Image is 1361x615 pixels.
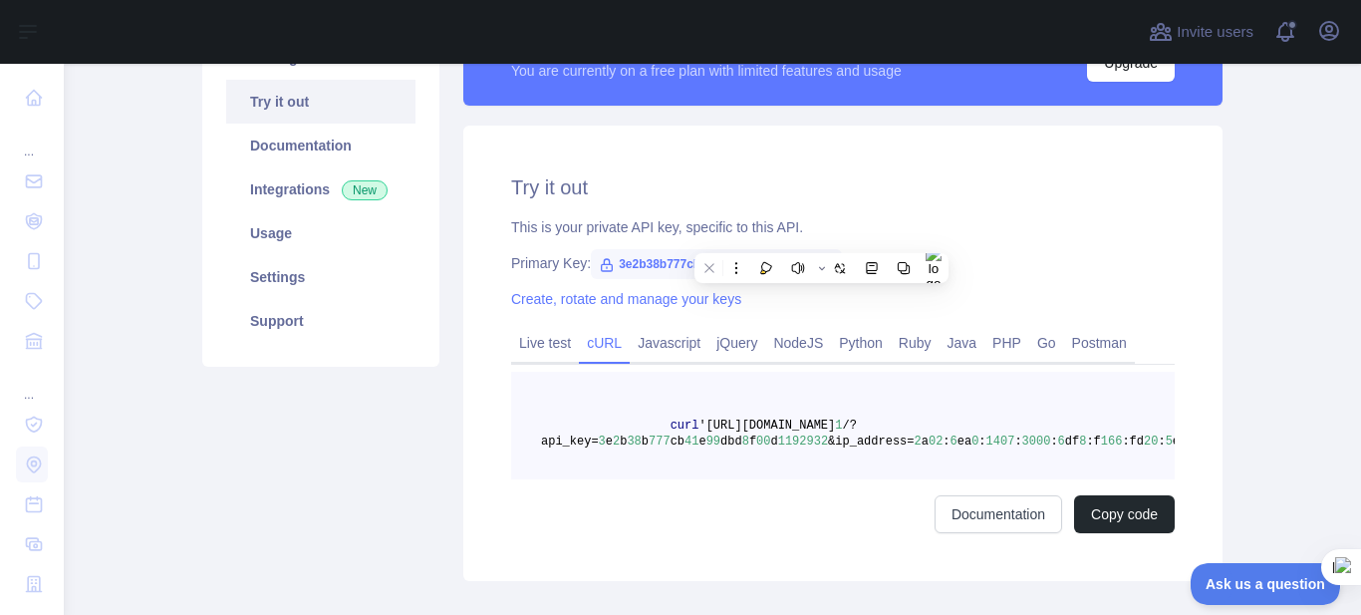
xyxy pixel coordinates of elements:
span: '[URL][DOMAIN_NAME] [698,419,835,433]
a: Javascript [630,327,708,359]
span: 1192932 [778,435,828,449]
span: &ip_address= [828,435,914,449]
a: Postman [1064,327,1135,359]
span: 99 [706,435,720,449]
div: ... [16,363,48,403]
span: 3e2b38b777cb41e99dbd8f00d1192932 [591,249,841,279]
span: 3000 [1022,435,1051,449]
span: a [922,435,929,449]
a: Live test [511,327,579,359]
a: Ruby [891,327,940,359]
span: df [1065,435,1079,449]
span: 8 [742,435,749,449]
span: 1407 [986,435,1015,449]
a: Support [226,299,415,343]
div: ... [16,120,48,159]
div: This is your private API key, specific to this API. [511,217,1175,237]
div: Primary Key: [511,253,1175,273]
span: 00 [756,435,770,449]
span: New [342,180,388,200]
span: 0 [971,435,978,449]
span: : [1014,435,1021,449]
a: Settings [226,255,415,299]
h2: Try it out [511,173,1175,201]
div: You are currently on a free plan with limited features and usage [511,61,902,81]
a: Java [940,327,985,359]
a: Go [1029,327,1064,359]
span: 777 [649,435,671,449]
span: 3 [599,435,606,449]
span: :fd [1122,435,1144,449]
span: cb [671,435,684,449]
span: Invite users [1177,21,1253,44]
span: 6 [951,435,957,449]
span: f [749,435,756,449]
a: Documentation [935,495,1062,533]
span: 2 [613,435,620,449]
span: e [698,435,705,449]
span: curl [671,419,699,433]
span: : [1158,435,1165,449]
span: d [770,435,777,449]
span: 41 [684,435,698,449]
span: 20 [1144,435,1158,449]
span: ea [957,435,971,449]
span: dbd [720,435,742,449]
span: 6 [1058,435,1065,449]
button: Invite users [1145,16,1257,48]
button: Copy code [1074,495,1175,533]
a: Documentation [226,124,415,167]
a: Integrations New [226,167,415,211]
span: 2 [915,435,922,449]
a: Try it out [226,80,415,124]
a: jQuery [708,327,765,359]
span: e [606,435,613,449]
a: Usage [226,211,415,255]
span: 38 [627,435,641,449]
span: : [943,435,950,449]
span: : [1050,435,1057,449]
span: 5 [1166,435,1173,449]
span: b [642,435,649,449]
iframe: Toggle Customer Support [1191,563,1341,605]
span: 02 [929,435,943,449]
span: : [978,435,985,449]
span: :f [1086,435,1100,449]
span: 166 [1101,435,1123,449]
a: NodeJS [765,327,831,359]
a: PHP [984,327,1029,359]
a: Python [831,327,891,359]
a: Create, rotate and manage your keys [511,291,741,307]
span: b [620,435,627,449]
a: cURL [579,327,630,359]
span: e [1173,435,1180,449]
span: 1 [835,419,842,433]
span: 8 [1079,435,1086,449]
